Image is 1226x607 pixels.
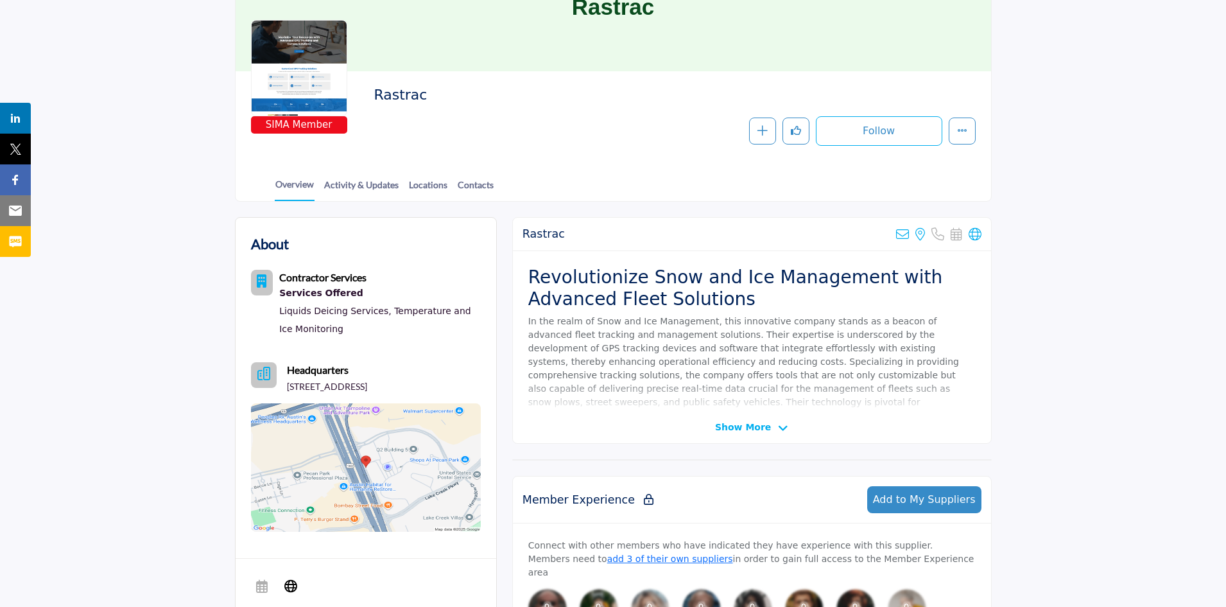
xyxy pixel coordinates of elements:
button: Follow [816,116,942,146]
button: Like [782,118,809,145]
h2: Revolutionize Snow and Ice Management with Advanced Fleet Solutions [528,267,976,310]
b: Headquarters [287,362,349,378]
a: Contacts [457,178,494,200]
span: Show More [715,421,771,434]
p: Connect with other members who have indicated they have experience with this supplier. Members ne... [528,539,976,579]
button: Category Icon [251,270,273,295]
a: Locations [408,178,448,200]
a: Services Offered [279,285,481,302]
a: Overview [275,177,315,201]
img: Location Map [251,403,481,532]
a: Activity & Updates [324,178,399,200]
button: Headquarter icon [251,362,277,388]
a: Temperature and Ice Monitoring [279,306,471,334]
span: SIMA Member [254,118,345,132]
a: Liquids Deicing Services, [279,306,392,316]
div: Services Offered refers to the specific products, assistance, or expertise a business provides to... [279,285,481,302]
b: Contractor Services [279,271,367,283]
p: In the realm of Snow and Ice Management, this innovative company stands as a beacon of advanced f... [528,315,976,436]
button: More details [949,118,976,145]
p: [STREET_ADDRESS] [287,380,367,393]
h2: About [251,233,289,254]
h2: Member Experience [522,493,653,507]
h2: Rastrac [522,227,565,241]
a: add 3 of their own suppliers [607,554,733,564]
button: Add to My Suppliers [867,486,981,513]
h2: Rastrac [374,87,727,103]
a: Contractor Services [279,273,367,283]
span: Add to My Suppliers [873,493,976,506]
